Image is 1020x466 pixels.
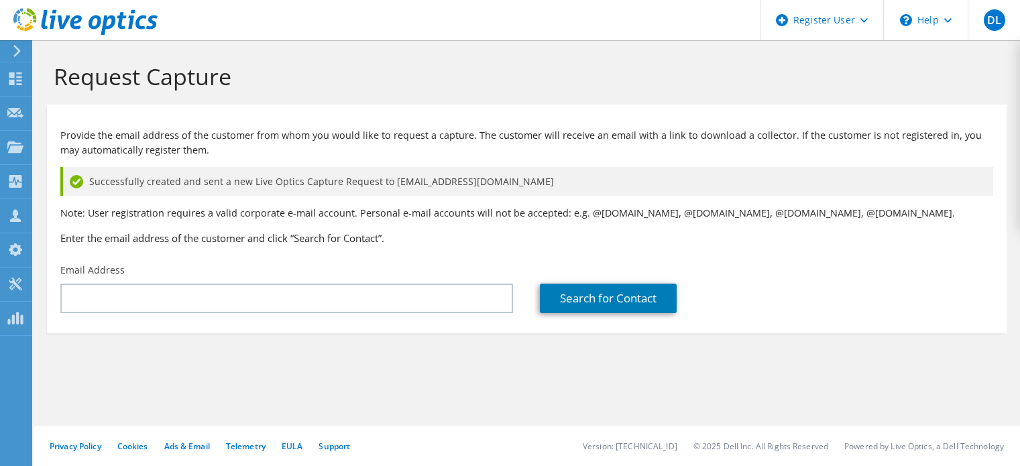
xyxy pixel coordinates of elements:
[60,231,993,245] h3: Enter the email address of the customer and click “Search for Contact”.
[844,441,1004,452] li: Powered by Live Optics, a Dell Technology
[60,264,125,277] label: Email Address
[984,9,1005,31] span: DL
[164,441,210,452] a: Ads & Email
[226,441,266,452] a: Telemetry
[117,441,148,452] a: Cookies
[900,14,912,26] svg: \n
[282,441,302,452] a: EULA
[50,441,101,452] a: Privacy Policy
[60,206,993,221] p: Note: User registration requires a valid corporate e-mail account. Personal e-mail accounts will ...
[693,441,828,452] li: © 2025 Dell Inc. All Rights Reserved
[89,174,554,189] span: Successfully created and sent a new Live Optics Capture Request to [EMAIL_ADDRESS][DOMAIN_NAME]
[540,284,677,313] a: Search for Contact
[319,441,350,452] a: Support
[54,62,993,91] h1: Request Capture
[583,441,677,452] li: Version: [TECHNICAL_ID]
[60,128,993,158] p: Provide the email address of the customer from whom you would like to request a capture. The cust...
